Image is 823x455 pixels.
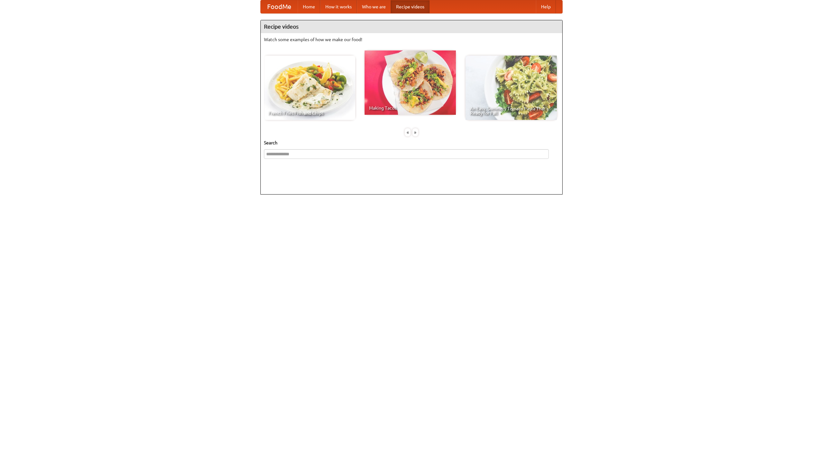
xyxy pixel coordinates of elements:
[264,36,559,43] p: Watch some examples of how we make our food!
[320,0,357,13] a: How it works
[298,0,320,13] a: Home
[405,128,411,136] div: «
[365,50,456,115] a: Making Tacos
[466,56,557,120] a: An Easy, Summery Tomato Pasta That's Ready for Fall
[357,0,391,13] a: Who we are
[536,0,556,13] a: Help
[261,20,562,33] h4: Recipe videos
[470,106,552,115] span: An Easy, Summery Tomato Pasta That's Ready for Fall
[391,0,430,13] a: Recipe videos
[264,140,559,146] h5: Search
[412,128,418,136] div: »
[369,106,451,110] span: Making Tacos
[261,0,298,13] a: FoodMe
[264,56,355,120] a: French Fries Fish and Chips
[268,111,351,115] span: French Fries Fish and Chips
